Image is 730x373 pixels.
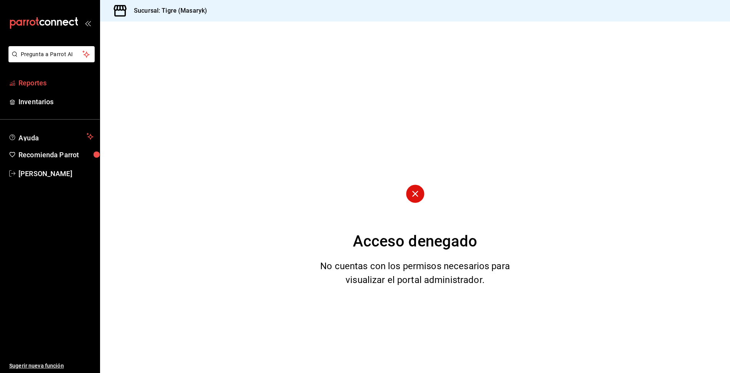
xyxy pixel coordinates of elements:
span: Pregunta a Parrot AI [21,50,83,58]
h3: Sucursal: Tigre (Masaryk) [128,6,207,15]
a: Pregunta a Parrot AI [5,56,95,64]
div: No cuentas con los permisos necesarios para visualizar el portal administrador. [311,259,520,287]
span: Recomienda Parrot [18,150,94,160]
span: Ayuda [18,132,84,141]
span: Reportes [18,78,94,88]
button: Pregunta a Parrot AI [8,46,95,62]
span: Sugerir nueva función [9,362,94,370]
span: [PERSON_NAME] [18,168,94,179]
button: open_drawer_menu [85,20,91,26]
div: Acceso denegado [353,230,478,253]
span: Inventarios [18,97,94,107]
